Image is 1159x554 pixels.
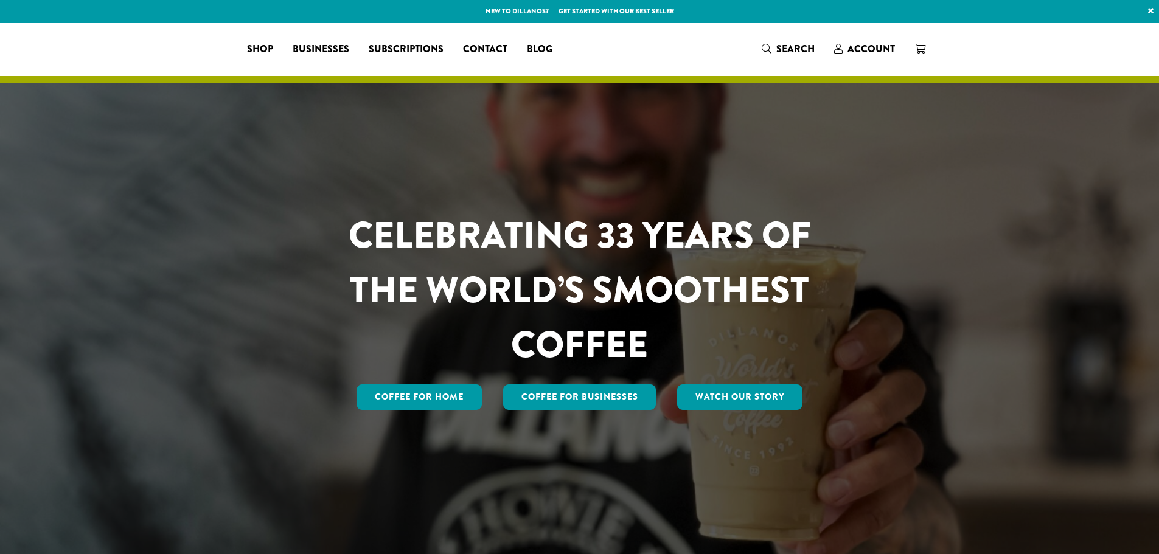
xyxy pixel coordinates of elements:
span: Blog [527,42,552,57]
span: Search [776,42,815,56]
h1: CELEBRATING 33 YEARS OF THE WORLD’S SMOOTHEST COFFEE [313,208,847,372]
a: Watch Our Story [677,384,802,410]
span: Shop [247,42,273,57]
span: Businesses [293,42,349,57]
a: Search [752,39,824,59]
a: Shop [237,40,283,59]
span: Subscriptions [369,42,444,57]
span: Account [847,42,895,56]
a: Get started with our best seller [559,6,674,16]
span: Contact [463,42,507,57]
a: Coffee for Home [357,384,482,410]
a: Coffee For Businesses [503,384,656,410]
